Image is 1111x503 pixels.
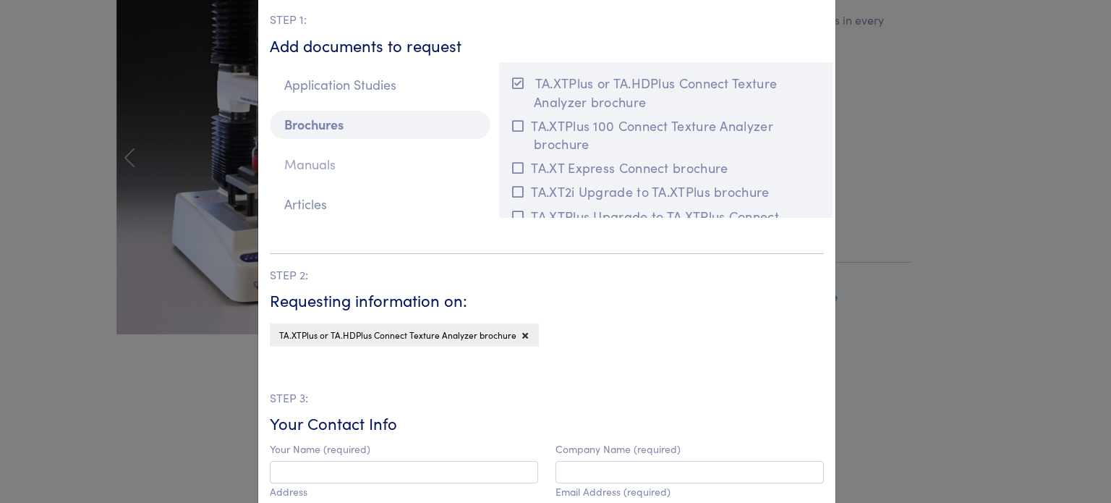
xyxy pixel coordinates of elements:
[270,266,824,284] p: STEP 2:
[270,35,824,57] h6: Add documents to request
[270,413,824,435] h6: Your Contact Info
[270,486,307,498] label: Address
[270,71,490,99] p: Application Studies
[270,151,490,179] p: Manuals
[555,443,681,455] label: Company Name (required)
[508,179,824,203] button: TA.XT2i Upgrade to TA.XTPlus brochure
[270,389,824,407] p: STEP 3:
[270,443,370,455] label: Your Name (required)
[270,190,490,219] p: Articles
[508,114,824,156] button: TA.XTPlus 100 Connect Texture Analyzer brochure
[508,156,824,179] button: TA.XT Express Connect brochure
[555,486,671,498] label: Email Address (required)
[270,10,824,29] p: STEP 1:
[508,204,824,228] button: TA.XTPlus Upgrade to TA.XTPlus Connect
[270,111,490,139] p: Brochures
[279,329,516,341] span: TA.XTPlus or TA.HDPlus Connect Texture Analyzer brochure
[508,71,824,113] button: TA.XTPlus or TA.HDPlus Connect Texture Analyzer brochure
[270,289,824,312] h6: Requesting information on:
